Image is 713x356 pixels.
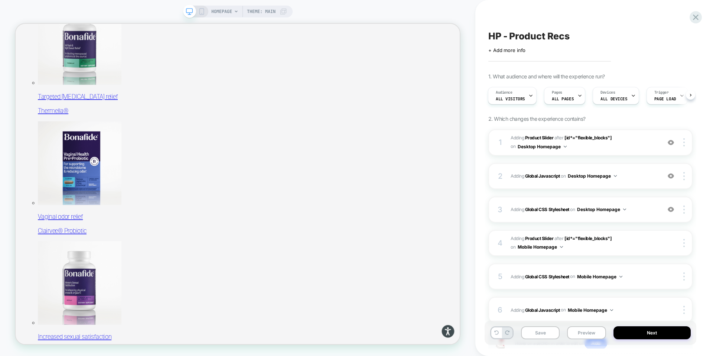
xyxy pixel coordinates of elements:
[511,205,657,214] span: Adding
[30,271,592,282] p: Clairvee® Probiotic
[683,306,685,314] img: close
[511,142,515,151] span: on
[554,236,564,241] span: AFTER
[525,236,553,241] b: Product Slider
[564,146,567,148] img: down arrow
[511,135,553,140] span: Adding
[683,205,685,214] img: close
[613,326,691,339] button: Next
[567,326,606,339] button: Preview
[561,172,566,180] span: on
[570,272,575,281] span: on
[497,203,504,216] div: 3
[577,205,626,214] button: Desktop Homepage
[525,135,553,140] b: Product Slider
[525,207,569,212] b: Global CSS Stylesheet
[497,270,504,283] div: 5
[518,242,563,252] button: Mobile Homepage
[497,136,504,149] div: 1
[511,272,657,281] span: Adding
[654,90,669,95] span: Trigger
[654,96,676,101] span: Page Load
[511,236,553,241] span: Adding
[488,47,525,53] span: + Add more info
[570,205,575,214] span: on
[600,90,615,95] span: Devices
[497,169,504,183] div: 2
[211,6,232,17] span: HOMEPAGE
[497,303,504,317] div: 6
[518,142,567,151] button: Desktop Homepage
[668,206,674,213] img: crossed eye
[30,252,592,263] p: Vaginal odor relief
[30,130,592,282] a: Clairvee Probiotic Vaginal odor relief Clairvee® Probiotic
[610,309,613,311] img: down arrow
[683,138,685,146] img: close
[568,305,613,315] button: Mobile Homepage
[554,135,564,140] span: AFTER
[511,243,515,251] span: on
[525,307,560,313] b: Global Javascript
[577,272,622,281] button: Mobile Homepage
[623,208,626,210] img: down arrow
[683,172,685,180] img: close
[561,306,566,314] span: on
[488,116,585,122] span: 2. Which changes the experience contains?
[511,305,657,315] span: Adding
[683,272,685,281] img: close
[488,73,605,80] span: 1. What audience and where will the experience run?
[552,96,574,101] span: ALL PAGES
[511,171,657,181] span: Adding
[668,173,674,179] img: crossed eye
[668,139,674,146] img: crossed eye
[525,173,560,179] b: Global Javascript
[614,175,617,177] img: down arrow
[496,96,525,101] span: All Visitors
[497,236,504,250] div: 4
[488,30,570,42] span: HP - Product Recs
[30,92,592,103] p: Targeted [MEDICAL_DATA] relief
[683,239,685,247] img: close
[525,274,569,279] b: Global CSS Stylesheet
[568,171,617,181] button: Desktop Homepage
[247,6,276,17] span: Theme: MAIN
[600,96,627,101] span: ALL DEVICES
[564,236,612,241] span: [id*="flexible_blocks"]
[496,90,512,95] span: Audience
[564,135,612,140] span: [id*="flexible_blocks"]
[30,130,141,242] img: Clairvee Probiotic
[30,111,592,122] p: Thermella®
[560,246,563,248] img: down arrow
[552,90,562,95] span: Pages
[521,326,560,339] button: Save
[619,276,622,278] img: down arrow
